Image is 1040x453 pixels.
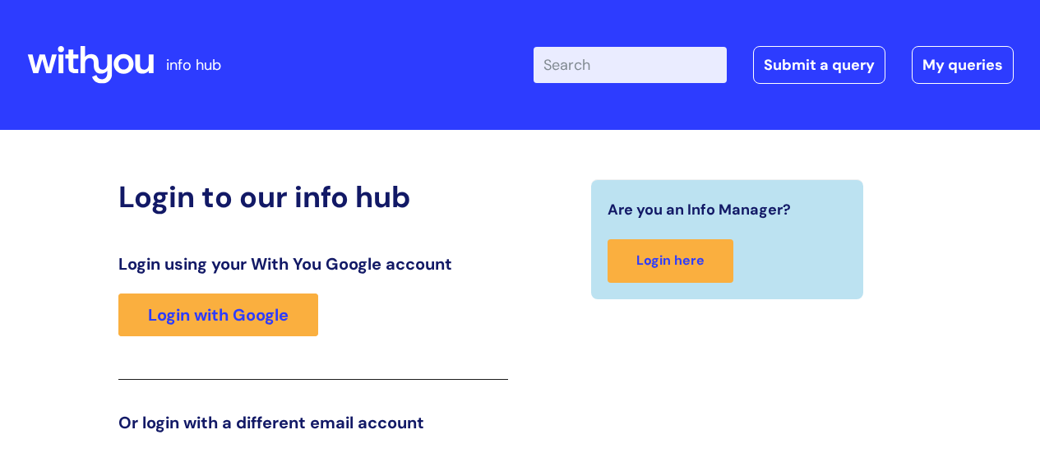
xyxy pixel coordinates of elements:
[534,47,727,83] input: Search
[753,46,885,84] a: Submit a query
[118,179,508,215] h2: Login to our info hub
[608,239,733,283] a: Login here
[608,196,791,223] span: Are you an Info Manager?
[166,52,221,78] p: info hub
[118,254,508,274] h3: Login using your With You Google account
[912,46,1014,84] a: My queries
[118,413,508,432] h3: Or login with a different email account
[118,294,318,336] a: Login with Google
